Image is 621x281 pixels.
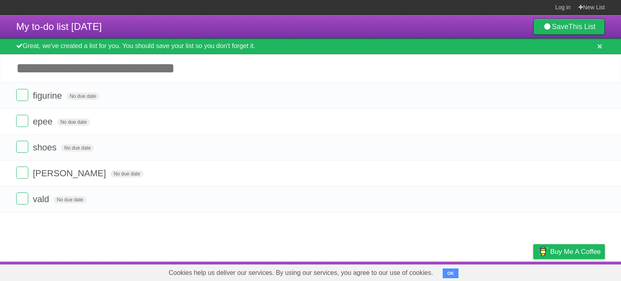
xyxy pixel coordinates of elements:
button: OK [443,268,458,278]
span: shoes [33,142,59,152]
span: No due date [110,170,143,177]
a: About [426,264,443,279]
a: Buy me a coffee [533,244,605,259]
span: My to-do list [DATE] [16,21,102,32]
span: vald [33,194,51,204]
span: figurine [33,91,64,101]
label: Done [16,141,28,153]
span: Buy me a coffee [550,245,601,259]
a: SaveThis List [533,19,605,35]
a: Developers [452,264,485,279]
a: Terms [495,264,513,279]
label: Done [16,115,28,127]
b: This List [568,23,596,31]
a: Suggest a feature [554,264,605,279]
a: Privacy [523,264,544,279]
label: Done [16,167,28,179]
label: Done [16,192,28,205]
span: Cookies help us deliver our services. By using our services, you agree to our use of cookies. [161,265,441,281]
span: epee [33,116,55,127]
span: No due date [57,118,90,126]
span: No due date [61,144,94,152]
span: No due date [66,93,99,100]
img: Buy me a coffee [537,245,548,258]
label: Done [16,89,28,101]
span: [PERSON_NAME] [33,168,108,178]
span: No due date [54,196,87,203]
